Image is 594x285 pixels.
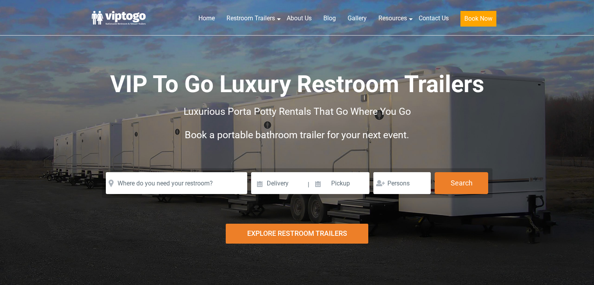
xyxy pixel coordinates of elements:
[251,172,307,194] input: Delivery
[373,10,413,27] a: Resources
[193,10,221,27] a: Home
[318,10,342,27] a: Blog
[310,172,370,194] input: Pickup
[185,129,409,141] span: Book a portable bathroom trailer for your next event.
[184,106,411,117] span: Luxurious Porta Potty Rentals That Go Where You Go
[460,11,496,27] button: Book Now
[435,172,488,194] button: Search
[221,10,281,27] a: Restroom Trailers
[106,172,247,194] input: Where do you need your restroom?
[226,224,368,244] div: Explore Restroom Trailers
[342,10,373,27] a: Gallery
[455,10,502,31] a: Book Now
[413,10,455,27] a: Contact Us
[373,172,431,194] input: Persons
[110,70,484,98] span: VIP To Go Luxury Restroom Trailers
[308,172,309,197] span: |
[281,10,318,27] a: About Us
